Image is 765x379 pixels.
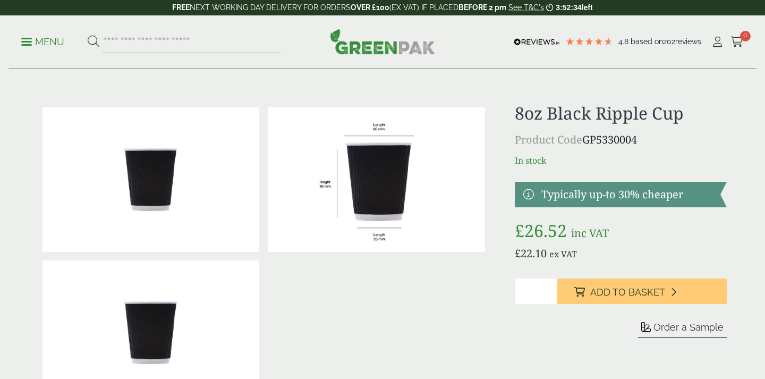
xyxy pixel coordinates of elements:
[515,246,547,260] bdi: 22.10
[515,219,567,242] bdi: 26.52
[42,107,259,252] img: 8oz Black Ripple Cup 0
[515,154,727,167] p: In stock
[638,321,727,338] button: Order a Sample
[590,287,665,298] span: Add to Basket
[549,248,577,260] span: ex VAT
[515,132,727,148] p: GP5330004
[557,279,727,304] button: Add to Basket
[740,31,751,41] span: 0
[711,37,724,47] i: My Account
[515,219,524,242] span: £
[515,132,582,147] span: Product Code
[618,37,631,46] span: 4.8
[556,3,581,12] span: 3:52:34
[330,29,435,54] img: GreenPak Supplies
[172,3,190,12] strong: FREE
[675,37,701,46] span: reviews
[514,38,560,46] img: REVIEWS.io
[663,37,675,46] span: 202
[730,37,744,47] i: Cart
[730,34,744,50] a: 0
[21,36,64,46] a: Menu
[458,3,506,12] strong: BEFORE 2 pm
[515,103,727,123] h1: 8oz Black Ripple Cup
[508,3,544,12] a: See T&C's
[565,37,613,46] div: 4.79 Stars
[571,226,609,240] span: inc VAT
[21,36,64,48] p: Menu
[351,3,389,12] strong: OVER £100
[653,322,724,333] span: Order a Sample
[268,107,484,252] img: RippleCup_8ozBlack
[582,3,593,12] span: left
[631,37,663,46] span: Based on
[515,246,521,260] span: £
